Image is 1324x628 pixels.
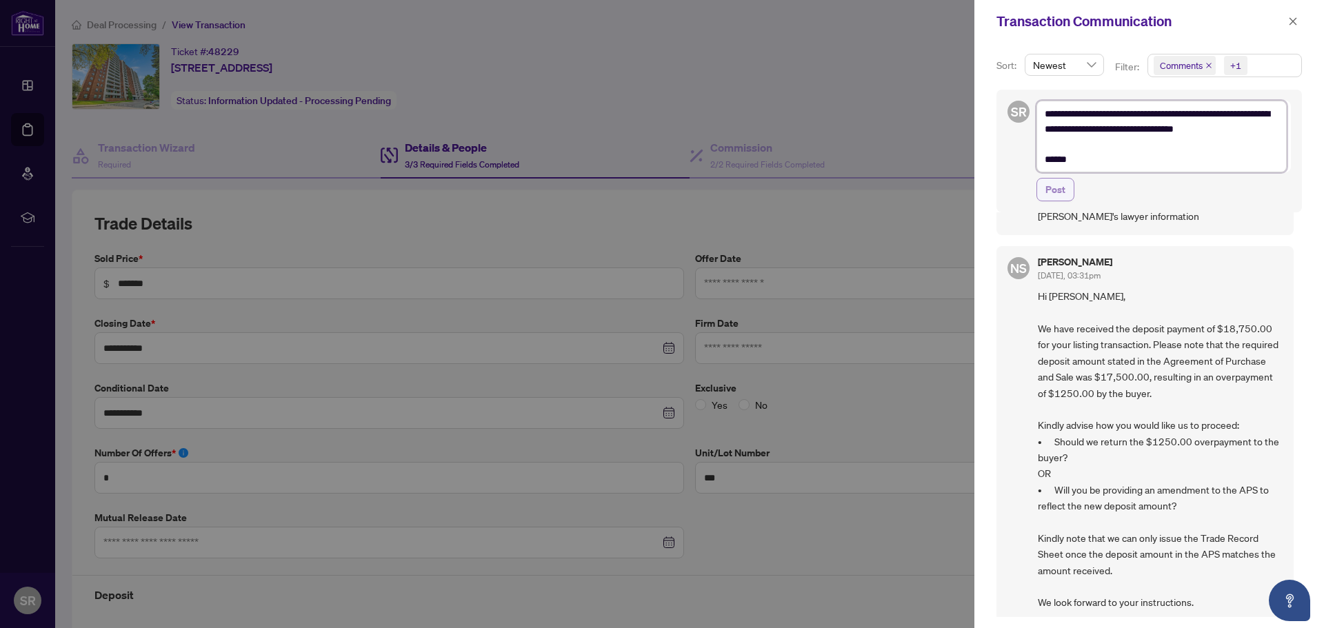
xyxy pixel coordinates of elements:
div: Transaction Communication [996,11,1284,32]
p: Filter: [1115,59,1141,74]
p: Sort: [996,58,1019,73]
span: close [1205,62,1212,69]
h5: [PERSON_NAME] [1038,257,1112,267]
span: Comments [1154,56,1216,75]
span: [DATE], 03:31pm [1038,270,1101,281]
button: Open asap [1269,580,1310,621]
div: +1 [1230,59,1241,72]
span: Newest [1033,54,1096,75]
span: close [1288,17,1298,26]
span: Post [1045,179,1065,201]
span: NS [1010,259,1027,278]
span: [PERSON_NAME]'s lawyer information [1038,208,1283,224]
span: Comments [1160,59,1203,72]
button: Post [1036,178,1074,201]
span: SR [1011,102,1027,121]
